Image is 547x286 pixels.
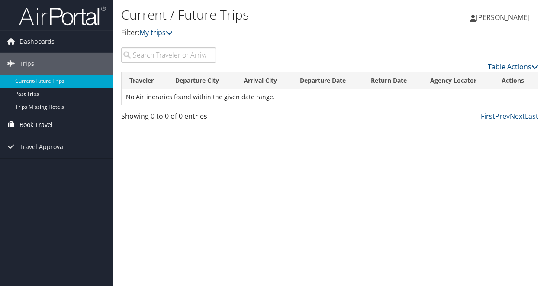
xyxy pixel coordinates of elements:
[495,111,510,121] a: Prev
[236,72,292,89] th: Arrival City: activate to sort column ascending
[470,4,538,30] a: [PERSON_NAME]
[121,6,399,24] h1: Current / Future Trips
[139,28,173,37] a: My trips
[19,31,55,52] span: Dashboards
[19,136,65,158] span: Travel Approval
[121,111,216,126] div: Showing 0 to 0 of 0 entries
[525,111,538,121] a: Last
[510,111,525,121] a: Next
[476,13,530,22] span: [PERSON_NAME]
[122,72,167,89] th: Traveler: activate to sort column ascending
[121,27,399,39] p: Filter:
[292,72,363,89] th: Departure Date: activate to sort column descending
[363,72,422,89] th: Return Date: activate to sort column ascending
[121,47,216,63] input: Search Traveler or Arrival City
[494,72,538,89] th: Actions
[19,114,53,136] span: Book Travel
[19,53,34,75] span: Trips
[19,6,106,26] img: airportal-logo.png
[488,62,538,71] a: Table Actions
[167,72,236,89] th: Departure City: activate to sort column ascending
[422,72,494,89] th: Agency Locator: activate to sort column ascending
[481,111,495,121] a: First
[122,89,538,105] td: No Airtineraries found within the given date range.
